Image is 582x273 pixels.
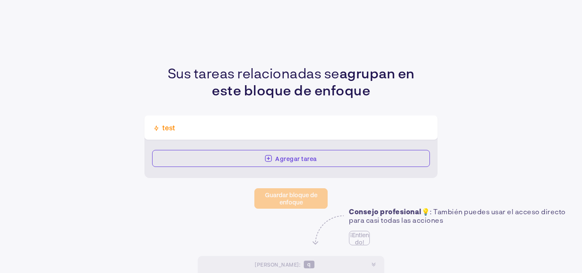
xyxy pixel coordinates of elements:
button: Guardar bloque de enfoque [254,188,328,209]
font: [PERSON_NAME] [255,262,299,267]
font: agrupan en [340,65,415,81]
font: q [307,261,311,267]
font: este bloque de enfoque [212,82,370,98]
font: Guardar bloque de enfoque [265,191,317,206]
font: ¡Entiendo! [350,231,369,246]
font: Consejo profesional [349,207,421,216]
font: Agregar tarea [275,155,317,162]
font: 💡: También puedes usar el acceso directo [421,207,566,216]
input: Nombra tu "bloque de enfoque" [161,123,428,132]
font: : [299,262,301,267]
font: para casi todas las acciones [349,216,443,224]
font: Sus tareas relacionadas se [168,65,340,81]
button: ¡Entiendo! [349,231,370,245]
img: consejo [312,214,344,246]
